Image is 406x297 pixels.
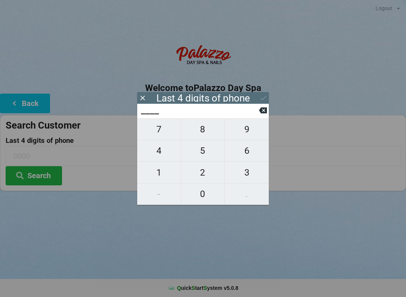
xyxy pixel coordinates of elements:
span: 1 [137,165,181,180]
span: 8 [181,121,225,137]
span: 4 [137,143,181,159]
button: 3 [225,162,269,183]
span: 2 [181,165,225,180]
button: 4 [137,140,181,162]
span: 5 [181,143,225,159]
button: 9 [225,118,269,140]
button: 0 [181,183,225,205]
span: 6 [225,143,269,159]
button: 6 [225,140,269,162]
button: 7 [137,118,181,140]
span: 7 [137,121,181,137]
button: 8 [181,118,225,140]
button: 1 [137,162,181,183]
span: 3 [225,165,269,180]
div: Last 4 digits of phone [156,94,250,102]
span: 0 [181,186,225,202]
button: 2 [181,162,225,183]
button: 5 [181,140,225,162]
span: 9 [225,121,269,137]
